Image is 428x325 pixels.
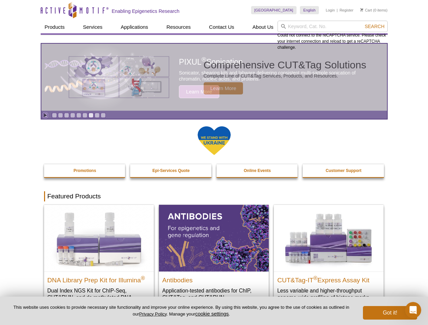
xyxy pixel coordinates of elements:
sup: ® [313,275,318,281]
a: About Us [248,21,278,34]
input: Keyword, Cat. No. [278,21,388,32]
img: DNA Library Prep Kit for Illumina [44,205,154,271]
span: Learn More [204,82,243,94]
li: | [337,6,338,14]
a: CUT&Tag-IT® Express Assay Kit CUT&Tag-IT®Express Assay Kit Less variable and higher-throughput ge... [274,205,384,307]
a: Go to slide 5 [76,113,81,118]
a: Online Events [217,164,299,177]
img: Your Cart [360,8,363,12]
a: Go to slide 8 [95,113,100,118]
h2: Antibodies [162,274,265,284]
p: Dual Index NGS Kit for ChIP-Seq, CUT&RUN, and ds methylated DNA assays. [47,287,150,308]
a: English [300,6,319,14]
button: cookie settings [195,311,229,317]
a: Applications [117,21,152,34]
button: Got it! [363,306,417,320]
img: Various genetic charts and diagrams. [68,56,170,99]
p: Application-tested antibodies for ChIP, CUT&Tag, and CUT&RUN. [162,287,265,301]
a: Go to slide 7 [88,113,94,118]
h2: DNA Library Prep Kit for Illumina [47,274,150,284]
a: Cart [360,8,372,13]
a: Login [326,8,335,13]
p: This website uses cookies to provide necessary site functionality and improve your online experie... [11,304,352,317]
a: Privacy Policy [139,311,166,317]
span: Search [365,24,384,29]
h2: Enabling Epigenetics Research [112,8,180,14]
strong: Customer Support [326,168,361,173]
li: (0 items) [360,6,388,14]
strong: Epi-Services Quote [152,168,190,173]
iframe: Intercom live chat [405,302,421,318]
a: Contact Us [205,21,238,34]
a: Go to slide 2 [58,113,63,118]
a: Go to slide 1 [52,113,57,118]
p: Less variable and higher-throughput genome-wide profiling of histone marks​. [277,287,380,301]
img: All Antibodies [159,205,269,271]
a: Resources [162,21,195,34]
a: Products [41,21,69,34]
strong: Online Events [244,168,271,173]
div: Could not connect to the reCAPTCHA service. Please check your internet connection and reload to g... [278,21,388,50]
sup: ® [141,275,145,281]
h2: Comprehensive CUT&Tag Solutions [204,60,366,70]
a: [GEOGRAPHIC_DATA] [251,6,297,14]
a: Promotions [44,164,126,177]
h2: CUT&Tag-IT Express Assay Kit [277,274,380,284]
article: Comprehensive CUT&Tag Solutions [41,44,387,111]
a: Epi-Services Quote [130,164,212,177]
strong: Promotions [74,168,96,173]
a: DNA Library Prep Kit for Illumina DNA Library Prep Kit for Illumina® Dual Index NGS Kit for ChIP-... [44,205,154,314]
a: Customer Support [303,164,385,177]
p: Complete Line of CUT&Tag Services, Products, and Resources. [204,73,366,79]
a: Register [340,8,353,13]
a: Various genetic charts and diagrams. Comprehensive CUT&Tag Solutions Complete Line of CUT&Tag Ser... [41,44,387,111]
h2: Featured Products [44,191,384,201]
a: All Antibodies Antibodies Application-tested antibodies for ChIP, CUT&Tag, and CUT&RUN. [159,205,269,307]
img: CUT&Tag-IT® Express Assay Kit [274,205,384,271]
a: Go to slide 9 [101,113,106,118]
a: Go to slide 4 [70,113,75,118]
a: Toggle autoplay [43,113,48,118]
a: Go to slide 6 [82,113,87,118]
a: Services [79,21,107,34]
button: Search [363,23,386,29]
img: We Stand With Ukraine [197,126,231,156]
a: Go to slide 3 [64,113,69,118]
